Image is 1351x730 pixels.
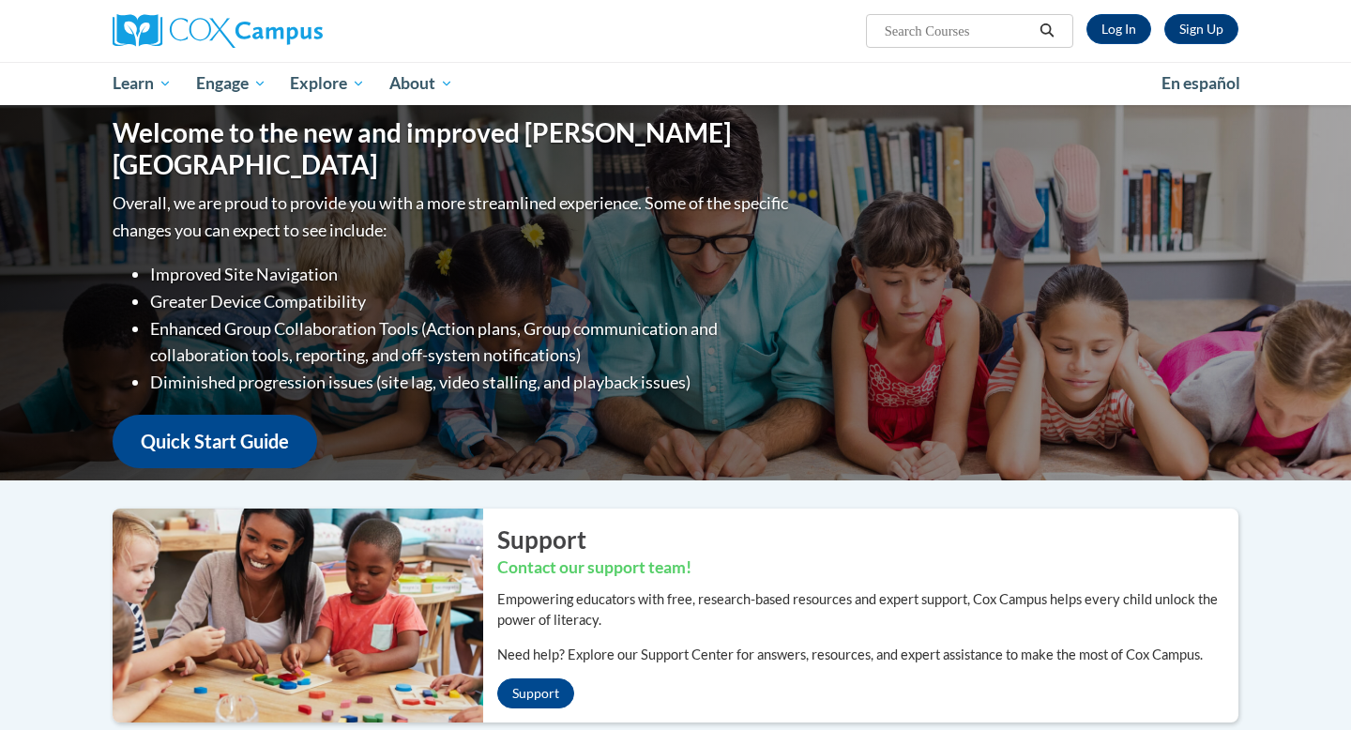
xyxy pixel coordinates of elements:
a: Engage [184,62,279,105]
a: Register [1164,14,1238,44]
p: Overall, we are proud to provide you with a more streamlined experience. Some of the specific cha... [113,190,793,244]
p: Empowering educators with free, research-based resources and expert support, Cox Campus helps eve... [497,589,1238,631]
img: Cox Campus [113,14,323,48]
span: Learn [113,72,172,95]
input: Search Courses [883,20,1033,42]
a: Explore [278,62,377,105]
li: Improved Site Navigation [150,261,793,288]
p: Need help? Explore our Support Center for answers, resources, and expert assistance to make the m... [497,645,1238,665]
img: ... [99,509,483,722]
span: Explore [290,72,365,95]
span: About [389,72,453,95]
span: Engage [196,72,266,95]
a: Cox Campus [113,14,469,48]
li: Enhanced Group Collaboration Tools (Action plans, Group communication and collaboration tools, re... [150,315,793,370]
a: About [377,62,465,105]
span: En español [1161,73,1240,93]
li: Diminished progression issues (site lag, video stalling, and playback issues) [150,369,793,396]
a: Learn [100,62,184,105]
a: Log In [1086,14,1151,44]
li: Greater Device Compatibility [150,288,793,315]
div: Main menu [84,62,1267,105]
h2: Support [497,523,1238,556]
a: En español [1149,64,1252,103]
a: Quick Start Guide [113,415,317,468]
h1: Welcome to the new and improved [PERSON_NAME][GEOGRAPHIC_DATA] [113,117,793,180]
button: Search [1033,20,1061,42]
a: Support [497,678,574,708]
h3: Contact our support team! [497,556,1238,580]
